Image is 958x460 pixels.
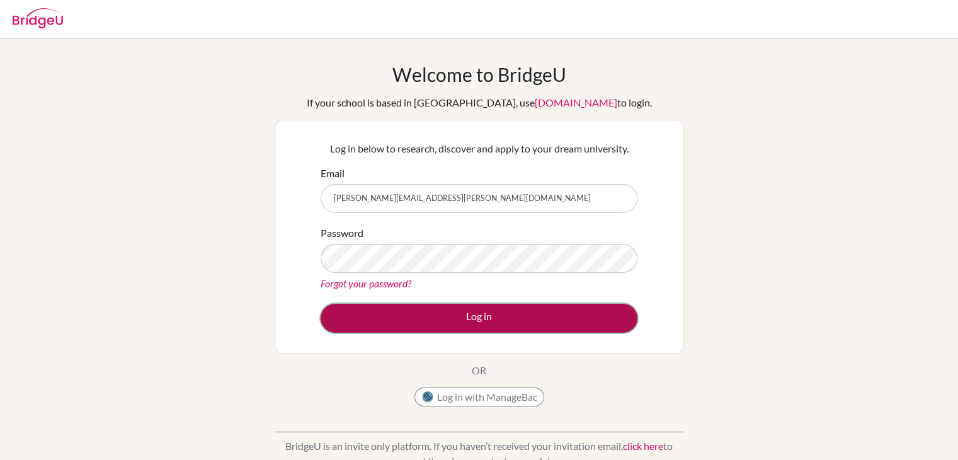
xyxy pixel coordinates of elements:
[321,277,411,289] a: Forgot your password?
[321,304,637,333] button: Log in
[472,363,486,378] p: OR
[535,96,617,108] a: [DOMAIN_NAME]
[321,166,345,181] label: Email
[414,388,544,406] button: Log in with ManageBac
[321,141,637,156] p: Log in below to research, discover and apply to your dream university.
[623,440,663,452] a: click here
[13,8,63,28] img: Bridge-U
[392,63,566,86] h1: Welcome to BridgeU
[321,226,363,241] label: Password
[307,95,652,110] div: If your school is based in [GEOGRAPHIC_DATA], use to login.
